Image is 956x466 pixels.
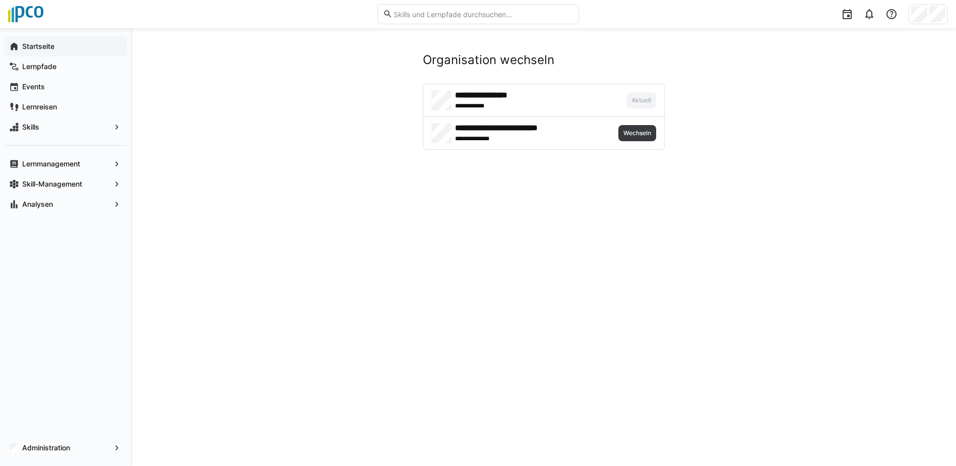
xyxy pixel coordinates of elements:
[626,92,656,108] button: Aktuell
[393,10,573,19] input: Skills und Lernpfade durchsuchen…
[630,96,652,104] span: Aktuell
[618,125,656,141] button: Wechseln
[622,129,652,137] span: Wechseln
[423,52,665,68] h2: Organisation wechseln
